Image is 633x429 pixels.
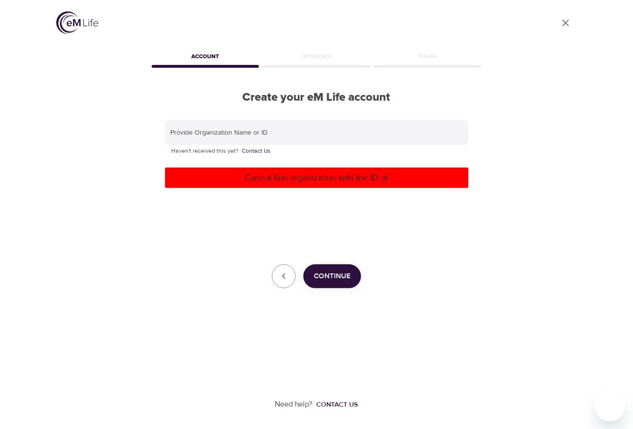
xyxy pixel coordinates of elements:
[303,264,361,288] button: Continue
[150,91,484,105] h2: Create your eM Life account
[56,11,98,34] img: logo
[169,171,465,184] p: Cannot find organization with the ID of
[313,400,358,409] a: Contact us
[554,11,577,34] a: close
[275,399,313,410] p: Need help?
[595,391,625,421] iframe: Button to launch messaging window
[242,146,271,156] a: Contact Us
[314,270,351,283] span: Continue
[317,400,358,409] div: Contact us
[172,146,462,156] p: Haven't received this yet?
